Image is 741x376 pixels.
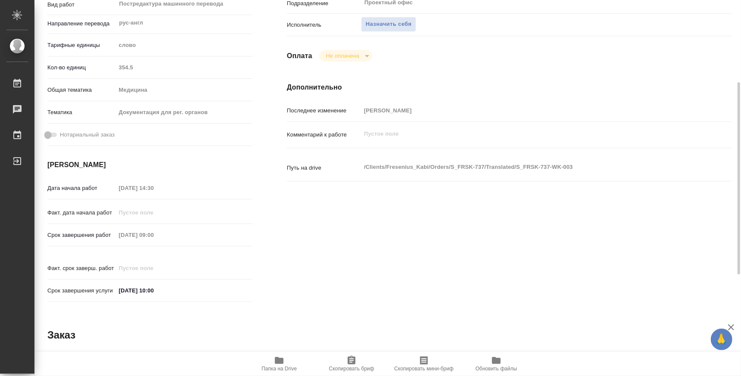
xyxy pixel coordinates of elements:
p: Исполнитель [287,21,361,29]
input: Пустое поле [361,104,694,117]
textarea: /Clients/Fresenius_Kabi/Orders/S_FRSK-737/Translated/S_FRSK-737-WK-003 [361,160,694,174]
input: Пустое поле [116,61,252,74]
p: Тарифные единицы [47,41,116,50]
input: Пустое поле [116,229,191,241]
input: Пустое поле [116,182,191,194]
p: Направление перевода [47,19,116,28]
p: Путь на drive [287,164,361,172]
p: Последнее изменение [287,106,361,115]
span: Папка на Drive [262,366,297,372]
p: Факт. дата начала работ [47,208,116,217]
p: Кол-во единиц [47,63,116,72]
button: Не оплачена [324,52,362,59]
div: Не оплачена [319,50,372,62]
span: Назначить себя [366,19,411,29]
span: 🙏 [714,330,729,348]
div: слово [116,38,252,53]
h4: [PERSON_NAME] [47,160,252,170]
h4: Дополнительно [287,82,732,93]
p: Срок завершения работ [47,231,116,239]
span: Нотариальный заказ [60,131,115,139]
button: Скопировать бриф [315,352,388,376]
input: Пустое поле [116,262,191,274]
p: Общая тематика [47,86,116,94]
span: Скопировать бриф [329,366,374,372]
p: Факт. срок заверш. работ [47,264,116,273]
input: ✎ Введи что-нибудь [116,284,191,297]
h4: Оплата [287,51,312,61]
div: Медицина [116,83,252,97]
button: Скопировать мини-бриф [388,352,460,376]
p: Комментарий к работе [287,131,361,139]
p: Срок завершения услуги [47,286,116,295]
input: Пустое поле [116,206,191,219]
button: Назначить себя [361,17,416,32]
span: Обновить файлы [476,366,517,372]
p: Тематика [47,108,116,117]
span: Скопировать мини-бриф [394,366,453,372]
h2: Заказ [47,328,75,342]
button: 🙏 [711,329,732,350]
button: Обновить файлы [460,352,532,376]
div: Документация для рег. органов [116,105,252,120]
p: Вид работ [47,0,116,9]
button: Папка на Drive [243,352,315,376]
p: Дата начала работ [47,184,116,193]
